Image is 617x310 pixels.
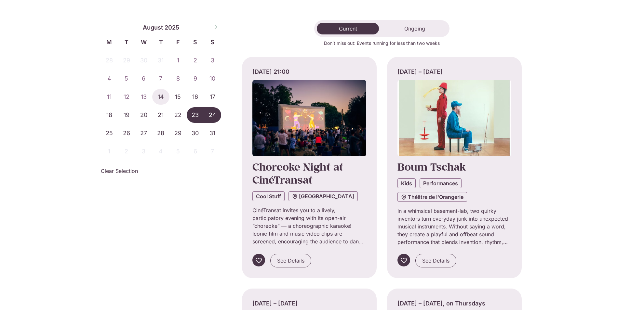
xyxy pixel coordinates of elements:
[288,191,358,201] a: [GEOGRAPHIC_DATA]
[152,125,169,141] span: August 28, 2025
[252,67,366,76] div: [DATE] 21:00
[118,144,135,159] span: September 2, 2025
[135,89,152,105] span: August 13, 2025
[101,167,138,175] a: Clear Selection
[277,257,304,265] span: See Details
[135,144,152,159] span: September 3, 2025
[187,71,204,86] span: August 9, 2025
[118,125,135,141] span: August 26, 2025
[135,53,152,68] span: July 30, 2025
[187,89,204,105] span: August 16, 2025
[252,299,366,308] div: [DATE] – [DATE]
[415,254,456,267] a: See Details
[165,23,179,32] span: 2025
[118,89,135,105] span: August 12, 2025
[204,71,221,86] span: August 10, 2025
[101,53,118,68] span: July 28, 2025
[118,107,135,123] span: August 19, 2025
[118,38,135,46] span: T
[204,53,221,68] span: August 3, 2025
[270,254,311,267] a: See Details
[397,160,465,174] a: Boum Tschak
[101,107,118,123] span: August 18, 2025
[252,206,366,245] p: CinéTransat invites you to a lively, participatory evening with its open-air “choreoke” — a chore...
[204,89,221,105] span: August 17, 2025
[397,299,511,308] div: [DATE] – [DATE], on Thursdays
[152,144,169,159] span: September 4, 2025
[135,38,152,46] span: W
[135,125,152,141] span: August 27, 2025
[252,191,285,201] a: Cool Stuff
[101,125,118,141] span: August 25, 2025
[135,107,152,123] span: August 20, 2025
[143,23,163,32] span: August
[204,144,221,159] span: September 7, 2025
[169,107,187,123] span: August 22, 2025
[152,71,169,86] span: August 7, 2025
[101,38,118,46] span: M
[252,160,343,187] a: Choreoke Night at CinéTransat
[152,38,169,46] span: T
[397,178,416,188] a: Kids
[187,38,204,46] span: S
[204,107,221,123] span: August 24, 2025
[422,257,449,265] span: See Details
[397,67,511,76] div: [DATE] – [DATE]
[187,144,204,159] span: September 6, 2025
[135,71,152,86] span: August 6, 2025
[187,125,204,141] span: August 30, 2025
[204,38,221,46] span: S
[187,53,204,68] span: August 2, 2025
[169,38,187,46] span: F
[169,144,187,159] span: September 5, 2025
[101,71,118,86] span: August 4, 2025
[118,71,135,86] span: August 5, 2025
[101,144,118,159] span: September 1, 2025
[169,53,187,68] span: August 1, 2025
[169,89,187,105] span: August 15, 2025
[152,53,169,68] span: July 31, 2025
[397,192,467,202] a: Théâtre de l'Orangerie
[404,25,425,32] span: Ongoing
[101,89,118,105] span: August 11, 2025
[118,53,135,68] span: July 29, 2025
[152,107,169,123] span: August 21, 2025
[242,40,522,46] p: Don’t miss out: Events running for less than two weeks
[397,207,511,246] p: In a whimsical basement-lab, two quirky inventors turn everyday junk into unexpected musical inst...
[204,125,221,141] span: August 31, 2025
[169,71,187,86] span: August 8, 2025
[420,178,462,188] a: Performances
[339,25,357,32] span: Current
[169,125,187,141] span: August 29, 2025
[152,89,169,105] span: August 14, 2025
[187,107,204,123] span: August 23, 2025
